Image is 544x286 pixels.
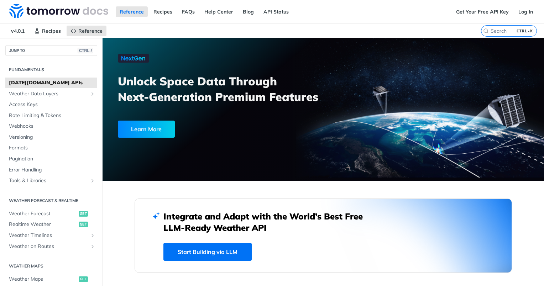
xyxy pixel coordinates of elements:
a: Weather on RoutesShow subpages for Weather on Routes [5,241,97,252]
a: API Status [260,6,293,17]
span: Weather Data Layers [9,90,88,97]
img: Tomorrow.io Weather API Docs [9,4,108,18]
h2: Weather Forecast & realtime [5,197,97,204]
a: Log In [514,6,537,17]
a: Learn More [118,121,288,138]
button: Show subpages for Tools & Libraries [90,178,95,184]
a: Webhooks [5,121,97,132]
h2: Weather Maps [5,263,97,269]
span: get [79,211,88,217]
span: Weather on Routes [9,243,88,250]
span: get [79,222,88,227]
button: Show subpages for Weather on Routes [90,244,95,249]
kbd: CTRL-K [515,27,535,35]
button: Show subpages for Weather Timelines [90,233,95,238]
a: Rate Limiting & Tokens [5,110,97,121]
span: Reference [78,28,103,34]
h2: Integrate and Adapt with the World’s Best Free LLM-Ready Weather API [163,211,373,233]
a: Recipes [150,6,176,17]
span: Realtime Weather [9,221,77,228]
span: Tools & Libraries [9,177,88,184]
span: get [79,276,88,282]
a: Formats [5,143,97,153]
a: Weather Data LayersShow subpages for Weather Data Layers [5,89,97,99]
a: Blog [239,6,258,17]
a: Get Your Free API Key [452,6,513,17]
span: v4.0.1 [7,26,28,36]
span: Webhooks [9,123,95,130]
a: Recipes [30,26,65,36]
span: Weather Timelines [9,232,88,239]
span: Access Keys [9,101,95,108]
span: CTRL-/ [78,48,93,53]
span: Recipes [42,28,61,34]
span: Weather Forecast [9,210,77,217]
a: Weather Forecastget [5,208,97,219]
a: [DATE][DOMAIN_NAME] APIs [5,78,97,88]
a: Start Building via LLM [163,243,252,261]
span: Formats [9,144,95,152]
button: JUMP TOCTRL-/ [5,45,97,56]
a: Reference [116,6,148,17]
span: Error Handling [9,166,95,174]
a: Versioning [5,132,97,143]
span: Versioning [9,134,95,141]
h2: Fundamentals [5,67,97,73]
a: Tools & LibrariesShow subpages for Tools & Libraries [5,175,97,186]
span: Weather Maps [9,276,77,283]
img: NextGen [118,54,149,63]
a: Error Handling [5,165,97,175]
svg: Search [483,28,489,34]
a: Reference [67,26,106,36]
a: Help Center [200,6,237,17]
a: Pagination [5,154,97,164]
div: Learn More [118,121,175,138]
span: Rate Limiting & Tokens [9,112,95,119]
span: [DATE][DOMAIN_NAME] APIs [9,79,95,86]
span: Pagination [9,155,95,163]
button: Show subpages for Weather Data Layers [90,91,95,97]
a: Access Keys [5,99,97,110]
a: Realtime Weatherget [5,219,97,230]
a: Weather TimelinesShow subpages for Weather Timelines [5,230,97,241]
a: Weather Mapsget [5,274,97,285]
a: FAQs [178,6,199,17]
h3: Unlock Space Data Through Next-Generation Premium Features [118,73,331,105]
